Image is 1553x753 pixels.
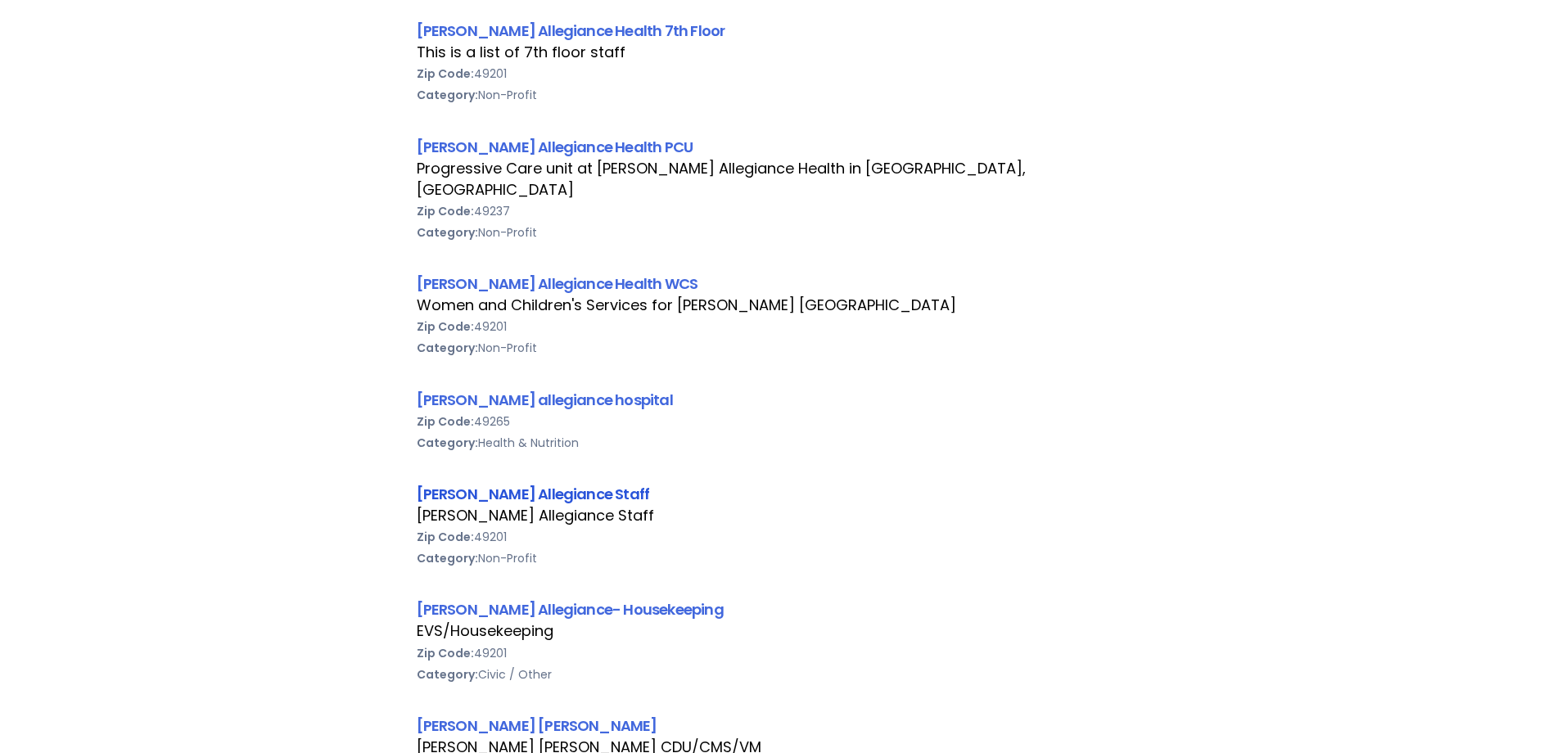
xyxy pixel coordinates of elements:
b: Category: [417,666,478,683]
b: Category: [417,435,478,451]
div: Women and Children's Services for [PERSON_NAME] [GEOGRAPHIC_DATA] [417,295,1137,316]
div: 49237 [417,201,1137,222]
div: Non-Profit [417,337,1137,358]
b: Zip Code: [417,318,474,335]
div: [PERSON_NAME] allegiance hospital [417,389,1137,411]
div: Non-Profit [417,548,1137,569]
b: Zip Code: [417,65,474,82]
b: Category: [417,550,478,566]
a: [PERSON_NAME] allegiance hospital [417,390,673,410]
div: 49201 [417,316,1137,337]
div: [PERSON_NAME] Allegiance Staff [417,483,1137,505]
div: Non-Profit [417,84,1137,106]
div: EVS/Housekeeping [417,620,1137,642]
div: [PERSON_NAME] Allegiance Staff [417,505,1137,526]
div: 49201 [417,526,1137,548]
a: [PERSON_NAME] Allegiance Health 7th Floor [417,20,725,41]
div: [PERSON_NAME] Allegiance Health WCS [417,273,1137,295]
div: 49201 [417,63,1137,84]
b: Category: [417,340,478,356]
b: Category: [417,224,478,241]
b: Zip Code: [417,413,474,430]
div: 49201 [417,643,1137,664]
div: Progressive Care unit at [PERSON_NAME] Allegiance Health in [GEOGRAPHIC_DATA], [GEOGRAPHIC_DATA] [417,158,1137,201]
div: [PERSON_NAME] Allegiance Health 7th Floor [417,20,1137,42]
a: [PERSON_NAME] Allegiance Health PCU [417,137,693,157]
a: [PERSON_NAME] Allegiance Staff [417,484,650,504]
b: Zip Code: [417,645,474,661]
div: Non-Profit [417,222,1137,243]
div: 49265 [417,411,1137,432]
div: Civic / Other [417,664,1137,685]
div: Health & Nutrition [417,432,1137,453]
div: This is a list of 7th floor staff [417,42,1137,63]
a: [PERSON_NAME] [PERSON_NAME] [417,715,657,736]
div: [PERSON_NAME] Allegiance Health PCU [417,136,1137,158]
a: [PERSON_NAME] Allegiance Health WCS [417,273,698,294]
a: [PERSON_NAME] Allegiance- Housekeeping [417,599,724,620]
b: Zip Code: [417,529,474,545]
b: Category: [417,87,478,103]
div: [PERSON_NAME] [PERSON_NAME] [417,715,1137,737]
div: [PERSON_NAME] Allegiance- Housekeeping [417,598,1137,620]
b: Zip Code: [417,203,474,219]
